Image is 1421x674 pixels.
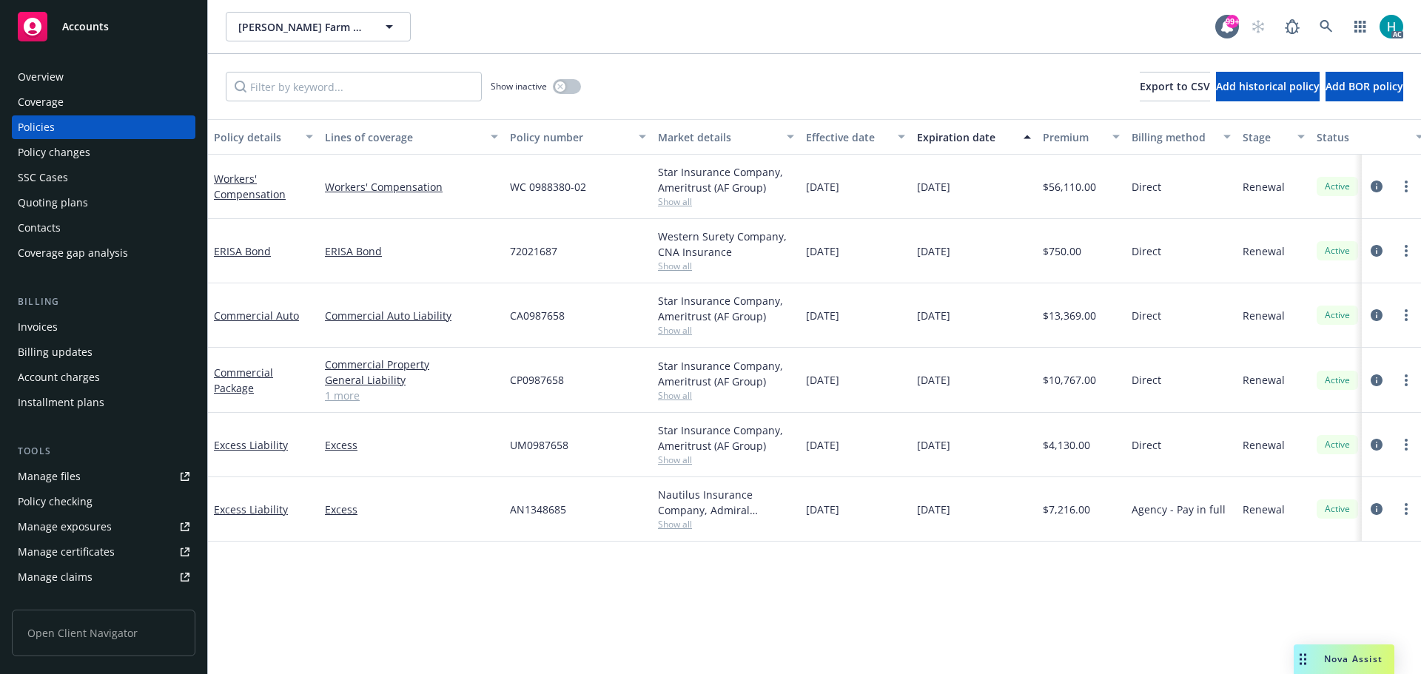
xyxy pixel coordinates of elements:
div: Manage exposures [18,515,112,539]
a: ERISA Bond [325,243,498,259]
div: Manage certificates [18,540,115,564]
a: Contacts [12,216,195,240]
div: Tools [12,444,195,459]
span: Add BOR policy [1326,79,1403,93]
span: Open Client Navigator [12,610,195,656]
span: Renewal [1243,308,1285,323]
a: circleInformation [1368,306,1385,324]
a: Manage claims [12,565,195,589]
span: Agency - Pay in full [1132,502,1226,517]
span: [DATE] [806,243,839,259]
a: ERISA Bond [214,244,271,258]
span: $56,110.00 [1043,179,1096,195]
div: Invoices [18,315,58,339]
div: Policies [18,115,55,139]
span: CA0987658 [510,308,565,323]
a: circleInformation [1368,242,1385,260]
div: Market details [658,129,778,145]
span: Active [1323,374,1352,387]
button: Add historical policy [1216,72,1320,101]
span: Active [1323,438,1352,451]
a: Switch app [1346,12,1375,41]
a: more [1397,436,1415,454]
a: Commercial Package [214,365,273,395]
button: Billing method [1126,119,1237,155]
span: Direct [1132,308,1161,323]
a: circleInformation [1368,500,1385,518]
a: Quoting plans [12,191,195,215]
span: Active [1323,502,1352,516]
div: Manage files [18,465,81,488]
a: Excess [325,437,498,453]
a: more [1397,500,1415,518]
span: Nova Assist [1324,653,1383,665]
a: Coverage [12,90,195,114]
span: [DATE] [806,437,839,453]
span: [DATE] [806,502,839,517]
span: [DATE] [806,372,839,388]
span: Renewal [1243,243,1285,259]
span: Direct [1132,372,1161,388]
button: Lines of coverage [319,119,504,155]
a: Accounts [12,6,195,47]
span: Active [1323,244,1352,257]
span: [DATE] [917,308,950,323]
button: Effective date [800,119,911,155]
span: Show all [658,518,794,530]
span: Direct [1132,243,1161,259]
a: Invoices [12,315,195,339]
span: Renewal [1243,372,1285,388]
a: Policy checking [12,490,195,513]
div: 99+ [1226,15,1239,28]
a: Account charges [12,365,195,389]
span: 72021687 [510,243,557,259]
span: Renewal [1243,179,1285,195]
button: Policy details [208,119,319,155]
button: Market details [652,119,800,155]
span: [DATE] [806,308,839,323]
a: Report a Bug [1277,12,1307,41]
button: Policy number [504,119,652,155]
div: Manage BORs [18,590,87,614]
div: Policy changes [18,141,90,164]
div: Contacts [18,216,61,240]
button: Premium [1037,119,1126,155]
div: Billing updates [18,340,93,364]
button: [PERSON_NAME] Farm Labor Inc. [226,12,411,41]
a: Coverage gap analysis [12,241,195,265]
a: more [1397,242,1415,260]
div: Coverage gap analysis [18,241,128,265]
span: [PERSON_NAME] Farm Labor Inc. [238,19,366,35]
span: Show all [658,195,794,208]
span: [DATE] [917,179,950,195]
div: Quoting plans [18,191,88,215]
a: Commercial Property [325,357,498,372]
div: Lines of coverage [325,129,482,145]
span: Active [1323,180,1352,193]
div: Billing [12,294,195,309]
span: $13,369.00 [1043,308,1096,323]
span: $750.00 [1043,243,1081,259]
span: $7,216.00 [1043,502,1090,517]
div: Policy number [510,129,630,145]
a: 1 more [325,388,498,403]
span: Active [1323,309,1352,322]
button: Add BOR policy [1326,72,1403,101]
button: Expiration date [911,119,1037,155]
a: circleInformation [1368,436,1385,454]
span: WC 0988380-02 [510,179,586,195]
div: Account charges [18,365,100,389]
a: Start snowing [1243,12,1273,41]
a: more [1397,178,1415,195]
a: Manage files [12,465,195,488]
div: Nautilus Insurance Company, Admiral Insurance Group ([PERSON_NAME] Corporation), XPT Specialty [658,487,794,518]
a: Commercial Auto Liability [325,308,498,323]
span: Renewal [1243,502,1285,517]
span: $4,130.00 [1043,437,1090,453]
div: Western Surety Company, CNA Insurance [658,229,794,260]
span: Renewal [1243,437,1285,453]
a: Installment plans [12,391,195,414]
div: Effective date [806,129,889,145]
div: Premium [1043,129,1103,145]
div: Policy details [214,129,297,145]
